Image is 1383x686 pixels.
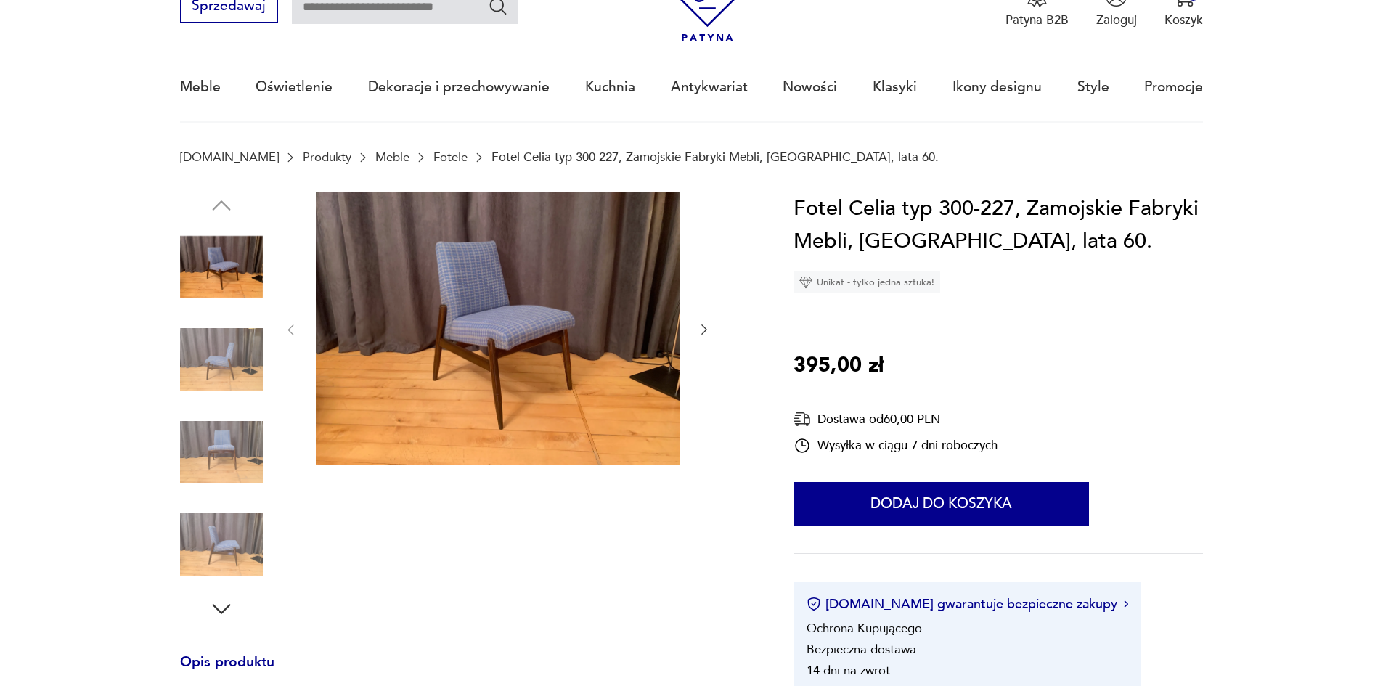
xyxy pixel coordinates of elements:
h1: Fotel Celia typ 300-227, Zamojskie Fabryki Mebli, [GEOGRAPHIC_DATA], lata 60. [794,192,1203,258]
img: Zdjęcie produktu Fotel Celia typ 300-227, Zamojskie Fabryki Mebli, Polska, lata 60. [180,503,263,586]
li: Ochrona Kupującego [807,620,922,637]
a: Meble [180,54,221,121]
p: Patyna B2B [1005,12,1069,28]
img: Ikona dostawy [794,410,811,428]
p: Fotel Celia typ 300-227, Zamojskie Fabryki Mebli, [GEOGRAPHIC_DATA], lata 60. [491,150,939,164]
li: 14 dni na zwrot [807,662,890,679]
a: [DOMAIN_NAME] [180,150,279,164]
h3: Opis produktu [180,657,752,686]
a: Fotele [433,150,468,164]
a: Promocje [1144,54,1203,121]
a: Kuchnia [585,54,635,121]
a: Style [1077,54,1109,121]
img: Zdjęcie produktu Fotel Celia typ 300-227, Zamojskie Fabryki Mebli, Polska, lata 60. [180,226,263,309]
div: Dostawa od 60,00 PLN [794,410,998,428]
img: Zdjęcie produktu Fotel Celia typ 300-227, Zamojskie Fabryki Mebli, Polska, lata 60. [180,318,263,401]
button: Dodaj do koszyka [794,482,1089,526]
a: Oświetlenie [256,54,333,121]
a: Antykwariat [671,54,748,121]
div: Unikat - tylko jedna sztuka! [794,271,940,293]
li: Bezpieczna dostawa [807,641,916,658]
p: Zaloguj [1096,12,1137,28]
p: Koszyk [1164,12,1203,28]
img: Ikona certyfikatu [807,597,821,611]
a: Produkty [303,150,351,164]
a: Nowości [783,54,837,121]
img: Zdjęcie produktu Fotel Celia typ 300-227, Zamojskie Fabryki Mebli, Polska, lata 60. [180,411,263,494]
a: Sprzedawaj [180,1,278,13]
div: Wysyłka w ciągu 7 dni roboczych [794,437,998,454]
button: [DOMAIN_NAME] gwarantuje bezpieczne zakupy [807,595,1128,613]
a: Ikony designu [952,54,1042,121]
img: Ikona strzałki w prawo [1124,600,1128,608]
img: Zdjęcie produktu Fotel Celia typ 300-227, Zamojskie Fabryki Mebli, Polska, lata 60. [316,192,680,465]
a: Klasyki [873,54,917,121]
p: 395,00 zł [794,349,884,383]
a: Dekoracje i przechowywanie [368,54,550,121]
a: Meble [375,150,409,164]
img: Ikona diamentu [799,276,812,289]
